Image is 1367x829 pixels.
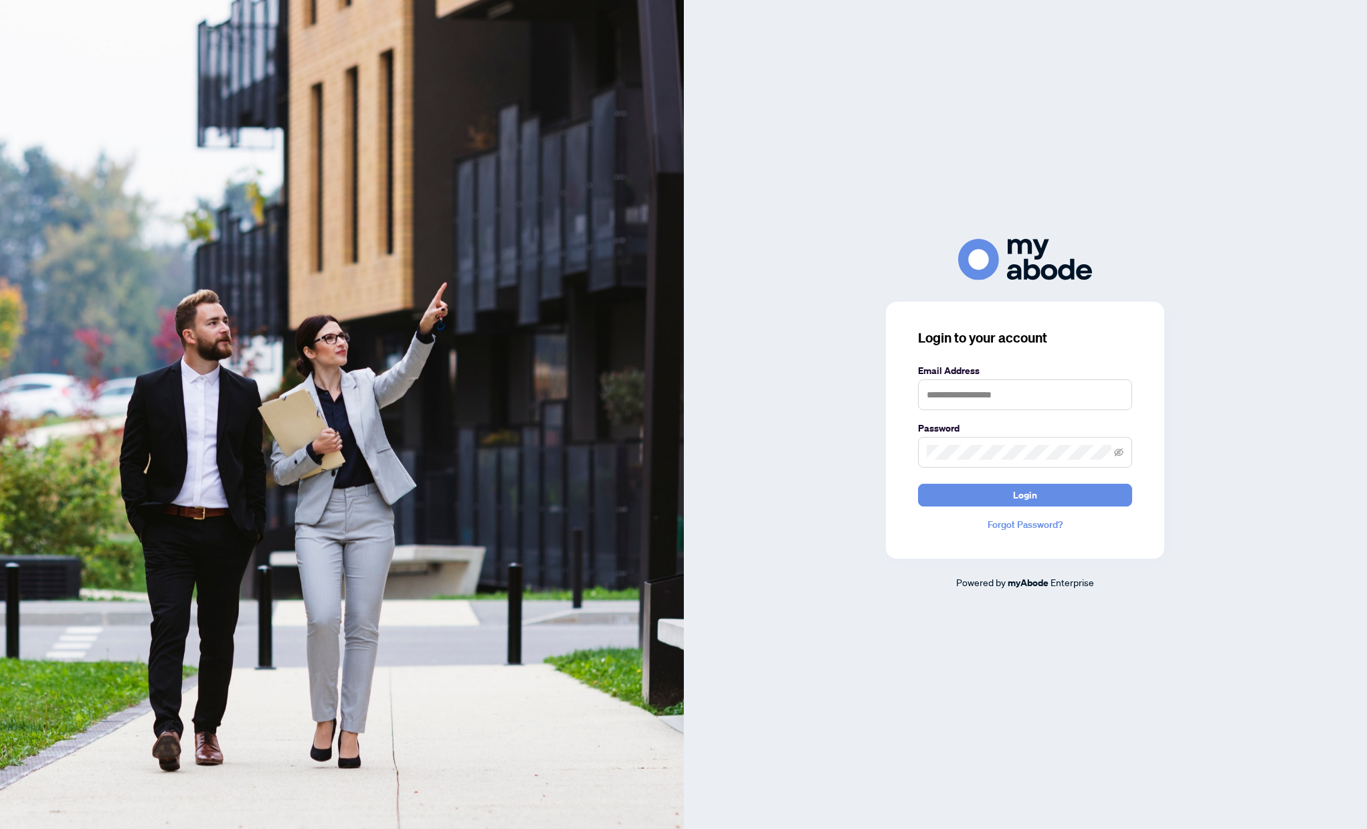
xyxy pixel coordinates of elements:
span: Powered by [956,576,1006,588]
a: Forgot Password? [918,517,1132,532]
span: eye-invisible [1114,448,1123,457]
label: Password [918,421,1132,436]
img: ma-logo [958,239,1092,280]
a: myAbode [1008,575,1049,590]
h3: Login to your account [918,329,1132,347]
span: Login [1013,484,1037,506]
button: Login [918,484,1132,506]
label: Email Address [918,363,1132,378]
span: Enterprise [1051,576,1094,588]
